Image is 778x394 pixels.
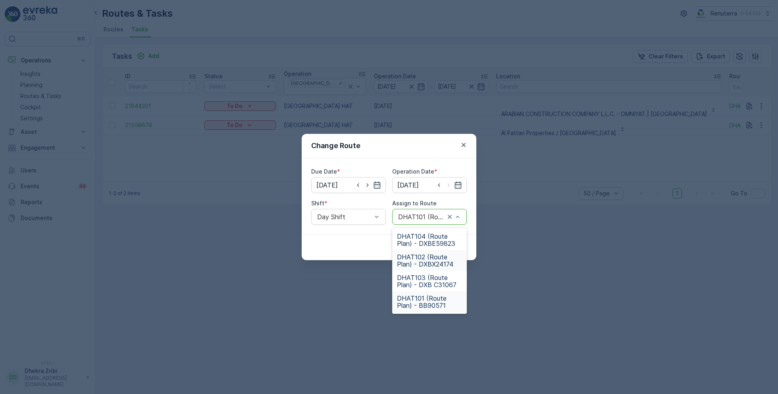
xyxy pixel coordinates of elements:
[397,295,462,309] span: DHAT101 (Route Plan) - BB90571
[397,274,462,288] span: DHAT103 (Route Plan) - DXB C31067
[311,140,360,151] p: Change Route
[397,253,462,268] span: DHAT102 (Route Plan) - DXBX24174
[311,200,324,207] label: Shift
[392,200,437,207] label: Assign to Route
[397,233,462,247] span: DHAT104 (Route Plan) - DXBE59823
[311,168,337,175] label: Due Date
[392,168,434,175] label: Operation Date
[392,177,467,193] input: dd/mm/yyyy
[311,177,386,193] input: dd/mm/yyyy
